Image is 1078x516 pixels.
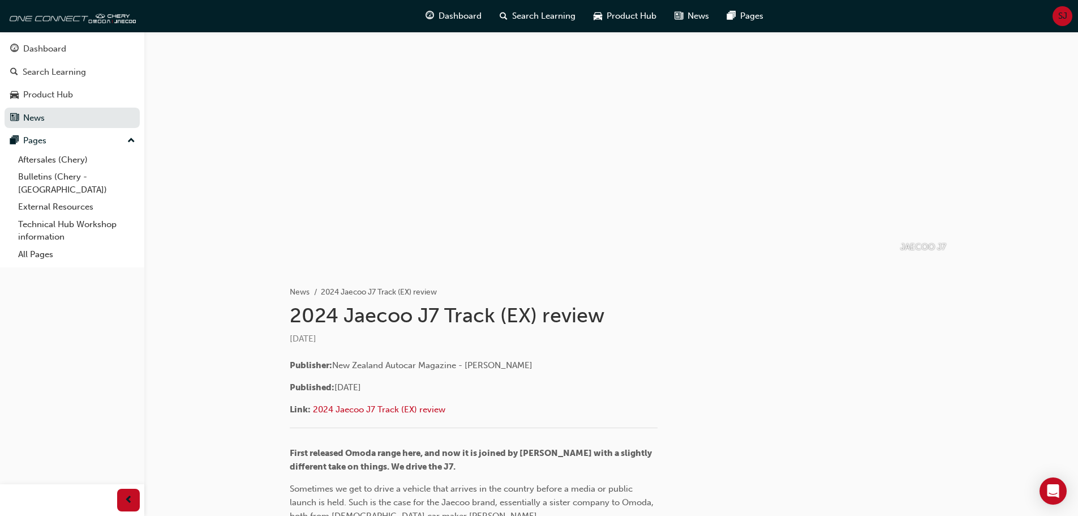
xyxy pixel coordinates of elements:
[290,448,654,472] span: First released Omoda range here, and now it is joined by [PERSON_NAME] with a slightly different ...
[23,42,66,56] div: Dashboard
[665,5,718,28] a: news-iconNews
[5,130,140,151] button: Pages
[290,334,316,344] span: [DATE]
[439,10,482,23] span: Dashboard
[127,134,135,148] span: up-icon
[321,286,437,299] li: 2024 Jaecoo J7 Track (EX) review
[416,5,491,28] a: guage-iconDashboard
[23,134,46,147] div: Pages
[1058,10,1067,23] span: SJ
[607,10,656,23] span: Product Hub
[10,113,19,123] span: news-icon
[5,84,140,105] a: Product Hub
[23,88,73,101] div: Product Hub
[313,404,445,415] a: 2024 Jaecoo J7 Track (EX) review
[10,90,19,100] span: car-icon
[290,287,310,297] a: News
[290,303,745,328] h1: 2024 Jaecoo J7 Track (EX) review
[1040,477,1067,505] div: Open Intercom Messenger
[5,108,140,129] a: News
[688,10,709,23] span: News
[5,36,140,130] button: DashboardSearch LearningProduct HubNews
[491,5,585,28] a: search-iconSearch Learning
[23,66,86,79] div: Search Learning
[14,216,140,246] a: Technical Hub Workshop information
[594,9,602,23] span: car-icon
[290,404,311,415] span: Link:
[675,9,683,23] span: news-icon
[500,9,508,23] span: search-icon
[332,360,532,370] span: New Zealand Autocar Magazine - [PERSON_NAME]
[14,246,140,263] a: All Pages
[10,67,18,78] span: search-icon
[718,5,772,28] a: pages-iconPages
[512,10,575,23] span: Search Learning
[290,360,332,370] span: Publisher:
[14,168,140,198] a: Bulletins (Chery - [GEOGRAPHIC_DATA])
[5,62,140,83] a: Search Learning
[124,493,133,508] span: prev-icon
[10,44,19,54] span: guage-icon
[727,9,736,23] span: pages-icon
[1053,6,1072,26] button: SJ
[5,39,140,59] a: Dashboard
[426,9,434,23] span: guage-icon
[900,241,946,254] p: JAECOO J7
[334,382,361,393] span: [DATE]
[585,5,665,28] a: car-iconProduct Hub
[10,136,19,146] span: pages-icon
[290,382,334,393] span: Published:
[740,10,763,23] span: Pages
[6,5,136,27] img: oneconnect
[14,198,140,216] a: External Resources
[14,151,140,169] a: Aftersales (Chery)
